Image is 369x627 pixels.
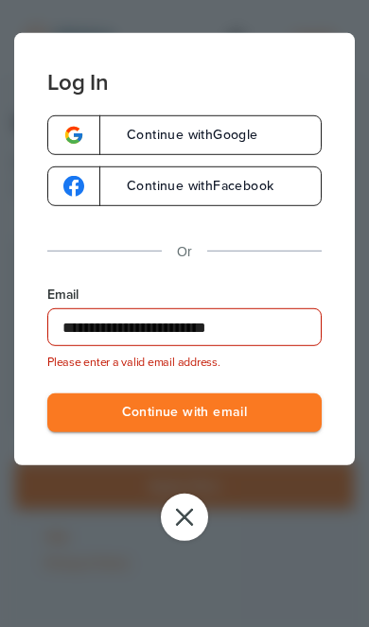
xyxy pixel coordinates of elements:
h3: Log In [47,33,322,96]
div: Please enter a valid email address. [47,354,322,373]
label: Email [47,286,322,305]
span: Continue with Google [108,128,258,141]
span: Continue with Facebook [108,179,273,192]
p: Or [177,239,192,263]
button: Close [161,493,208,540]
a: google-logoContinue withFacebook [47,165,322,205]
a: google-logoContinue withGoogle [47,114,322,154]
img: google-logo [63,175,84,196]
input: Email Address [47,308,322,346]
img: google-logo [63,124,84,145]
button: Continue with email [47,393,322,432]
